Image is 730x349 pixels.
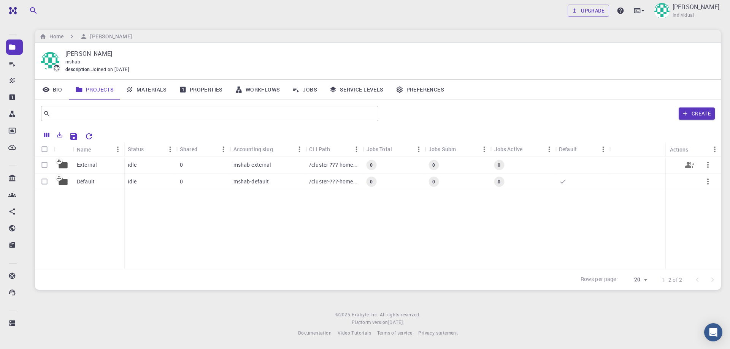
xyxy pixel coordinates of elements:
button: Menu [597,143,609,155]
p: [PERSON_NAME] [673,2,719,11]
div: Name [73,142,124,157]
nav: breadcrumb [38,32,133,41]
p: mshab-external [233,161,271,169]
button: Save Explorer Settings [66,129,81,144]
p: Rows per page: [581,275,618,284]
button: Sort [197,143,209,155]
div: Status [128,142,144,156]
span: 0 [495,162,503,168]
span: Platform version [352,319,388,326]
div: Name [77,142,91,157]
span: Support [15,5,43,12]
button: Menu [112,143,124,155]
a: Terms of service [377,329,412,337]
span: Privacy statement [418,330,458,336]
span: Terms of service [377,330,412,336]
button: Share [681,156,699,174]
button: Reset Explorer Settings [81,129,97,144]
button: Menu [293,143,305,155]
button: Create [679,107,715,120]
div: CLI Path [309,142,330,156]
button: Sort [144,143,156,155]
a: Documentation [298,329,332,337]
div: Default [555,142,609,156]
p: 0 [180,178,183,185]
span: 0 [367,162,376,168]
div: Icon [54,142,73,157]
div: Default [559,142,577,156]
a: Jobs [286,80,323,99]
p: idle [128,161,137,169]
a: Exabyte Inc. [352,311,378,319]
div: Jobs Subm. [425,142,490,156]
div: Shared [176,142,230,156]
img: Mohammad Shabpiray [654,3,670,18]
span: All rights reserved. [380,311,421,319]
button: Menu [478,143,490,155]
p: 1–2 of 2 [662,276,682,284]
span: 0 [367,178,376,185]
p: /cluster-???-home/mshab/mshab-external [309,161,359,169]
span: [DATE] . [388,319,404,325]
p: [PERSON_NAME] [65,49,709,58]
h6: Home [46,32,63,41]
img: logo [6,7,17,14]
span: mshab [65,58,80,65]
div: 20 [621,274,649,285]
span: 0 [429,178,438,185]
span: description : [65,66,91,73]
a: Bio [35,80,69,99]
p: Default [77,178,95,185]
button: Menu [217,143,230,155]
p: 0 [180,161,183,169]
a: Projects [69,80,120,99]
span: Video Tutorials [338,330,371,336]
div: Shared [180,142,197,156]
a: Properties [173,80,229,99]
div: Jobs Total [367,142,392,156]
a: [DATE]. [388,319,404,326]
span: Exabyte Inc. [352,311,378,317]
div: Actions [670,142,689,157]
span: © 2025 [335,311,351,319]
div: Jobs Active [490,142,555,156]
button: Sort [273,143,285,155]
span: 0 [429,162,438,168]
div: CLI Path [305,142,363,156]
button: Menu [709,143,721,155]
button: Sort [91,143,103,155]
button: Columns [40,129,53,141]
p: mshab-default [233,178,269,185]
div: Accounting slug [233,142,273,156]
span: Documentation [298,330,332,336]
div: Jobs Total [363,142,425,156]
h6: [PERSON_NAME] [87,32,132,41]
div: Open Intercom Messenger [704,323,722,341]
div: Status [124,142,176,156]
div: Jobs Active [494,142,523,156]
button: Menu [413,143,425,155]
span: Individual [673,11,694,19]
p: idle [128,178,137,185]
a: Upgrade [568,5,609,17]
div: Actions [666,142,721,157]
a: Materials [120,80,173,99]
p: /cluster-???-home/mshab/mshab-default [309,178,359,185]
button: Menu [164,143,176,155]
p: External [77,161,97,169]
span: Joined on [DATE] [91,66,129,73]
a: Service Levels [323,80,390,99]
button: Export [53,129,66,141]
a: Video Tutorials [338,329,371,337]
a: Workflows [229,80,286,99]
span: 0 [495,178,503,185]
a: Privacy statement [418,329,458,337]
div: Jobs Subm. [428,142,458,156]
button: Menu [543,143,555,155]
button: Menu [351,143,363,155]
div: Accounting slug [230,142,306,156]
a: Preferences [390,80,450,99]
